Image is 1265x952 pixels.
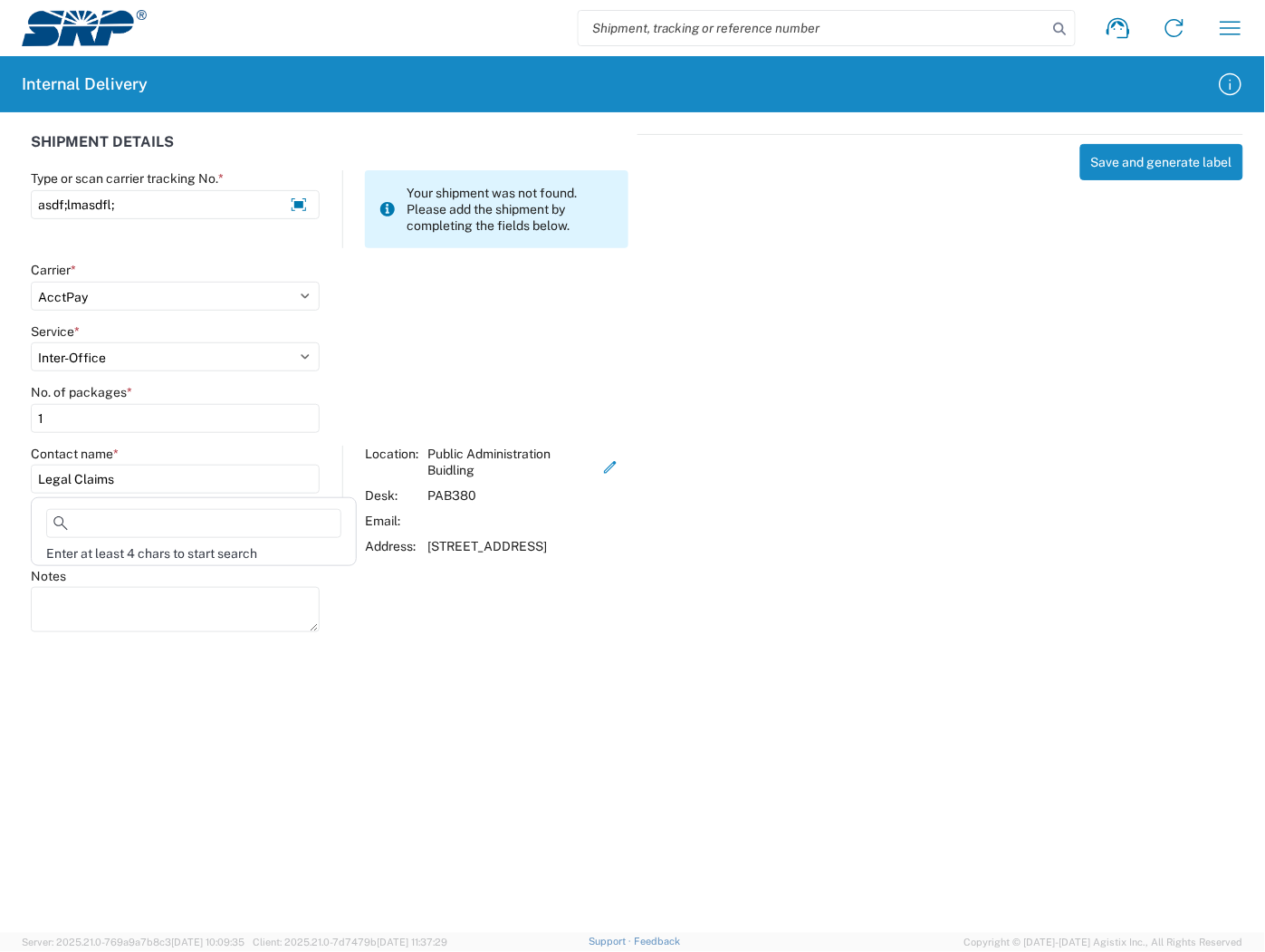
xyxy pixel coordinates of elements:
[964,935,1243,951] span: Copyright © [DATE]-[DATE] Agistix Inc., All Rights Reserved
[427,487,592,504] div: PAB380
[634,937,680,947] a: Feedback
[22,10,147,46] img: srp
[31,134,628,170] div: SHIPMENT DETAILS
[31,446,119,462] label: Contact name
[365,487,418,504] div: Desk:
[31,262,76,278] label: Carrier
[407,185,613,234] span: Your shipment was not found. Please add the shipment by completing the fields below.
[365,446,418,478] div: Location:
[365,513,418,529] div: Email:
[427,538,592,554] div: [STREET_ADDRESS]
[31,170,224,187] label: Type or scan carrier tracking No.
[31,568,66,584] label: Notes
[427,446,592,478] div: Public Administration Buidling
[31,323,80,340] label: Service
[35,545,352,562] div: Enter at least 4 chars to start search
[579,11,1048,45] input: Shipment, tracking or reference number
[22,73,148,95] h2: Internal Delivery
[171,938,244,948] span: [DATE] 10:09:35
[1080,144,1243,180] button: Save and generate label
[589,937,635,947] a: Support
[31,384,132,400] label: No. of packages
[22,938,244,948] span: Server: 2025.21.0-769a9a7b8c3
[365,538,418,554] div: Address:
[377,938,447,948] span: [DATE] 11:37:29
[253,938,447,948] span: Client: 2025.21.0-7d7479b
